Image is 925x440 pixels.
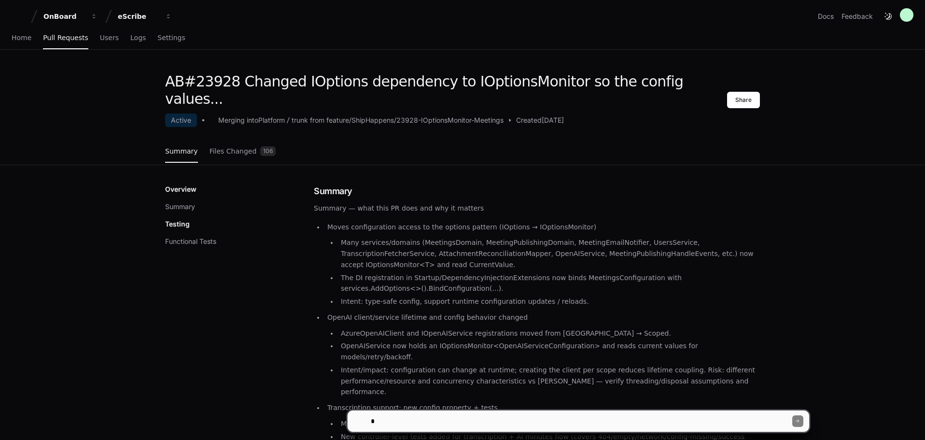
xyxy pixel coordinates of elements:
span: Home [12,35,31,41]
a: Logs [130,27,146,49]
p: Transcription support: new config property + tests [327,402,760,413]
li: AzureOpenAIClient and IOpenAIService registrations moved from [GEOGRAPHIC_DATA] → Scoped. [338,328,760,339]
h1: Summary [314,185,760,198]
button: Share [727,92,760,108]
span: 106 [260,146,276,156]
a: Pull Requests [43,27,88,49]
button: Summary [165,202,195,212]
li: Intent: type-safe config, support runtime configuration updates / reloads. [338,296,760,307]
a: Users [100,27,119,49]
span: Logs [130,35,146,41]
div: Merging into [218,115,258,125]
span: Created [516,115,542,125]
p: Summary — what this PR does and why it matters [314,203,760,214]
p: OpenAI client/service lifetime and config behavior changed [327,312,760,323]
div: trunk from feature/ShipHappens/23928-IOptionsMonitor-Meetings [292,115,504,125]
div: eScribe [118,12,159,21]
p: Moves configuration access to the options pattern (IOptions → IOptionsMonitor) [327,222,760,233]
button: Functional Tests [165,237,216,246]
span: Pull Requests [43,35,88,41]
p: Testing [165,219,190,229]
span: Users [100,35,119,41]
div: Active [165,114,197,127]
li: The DI registration in Startup/DependencyInjectionExtensions now binds MeetingsConfiguration with... [338,272,760,295]
li: Many services/domains (MeetingsDomain, MeetingPublishingDomain, MeetingEmailNotifier, UsersServic... [338,237,760,270]
h1: AB#23928 Changed IOptions dependency to IOptionsMonitor so the config values... [165,73,727,108]
span: Settings [157,35,185,41]
li: Intent/impact: configuration can change at runtime; creating the client per scope reduces lifetim... [338,365,760,397]
li: MeetingsConfiguration gained TranscriptionsBaseAddress (controller + TranscriptionFetcherService ... [338,418,760,429]
button: Feedback [841,12,873,21]
a: Home [12,27,31,49]
span: Summary [165,148,198,154]
button: OnBoard [40,8,101,25]
div: OnBoard [43,12,85,21]
p: Overview [165,185,196,194]
a: Docs [818,12,834,21]
span: [DATE] [542,115,564,125]
div: Platform [258,115,285,125]
a: Settings [157,27,185,49]
li: OpenAIService now holds an IOptionsMonitor<OpenAIServiceConfiguration> and reads current values f... [338,341,760,363]
button: eScribe [114,8,176,25]
span: Files Changed [210,148,257,154]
